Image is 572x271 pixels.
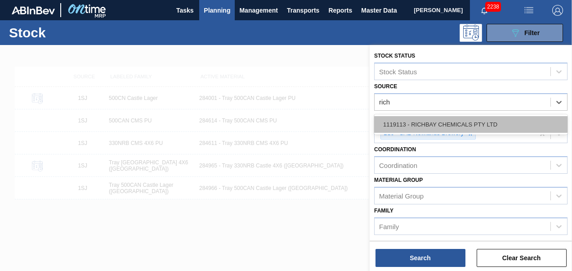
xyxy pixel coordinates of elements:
[485,2,501,12] span: 2238
[328,5,352,16] span: Reports
[12,6,55,14] img: TNhmsLtSVTkK8tSr43FrP2fwEKptu5GPRR3wAAAABJRU5ErkJggg==
[379,222,399,230] div: Family
[239,5,278,16] span: Management
[374,53,415,59] label: Stock Status
[374,177,423,183] label: Material Group
[523,5,534,16] img: userActions
[524,29,540,36] span: Filter
[374,208,393,214] label: Family
[287,5,319,16] span: Transports
[552,5,563,16] img: Logout
[379,162,417,169] div: Coordination
[379,68,417,75] div: Stock Status
[374,114,410,120] label: Destination
[204,5,230,16] span: Planning
[361,5,397,16] span: Master Data
[374,116,568,133] div: 1119113 - RICHBAY CHEMICALS PTY LTD
[460,24,482,42] div: Programming: no user selected
[374,238,420,244] label: Labeled Family
[9,27,133,38] h1: Stock
[487,24,563,42] button: Filter
[374,146,416,153] label: Coordination
[379,192,424,199] div: Material Group
[470,4,499,17] button: Notifications
[175,5,195,16] span: Tasks
[374,83,397,90] label: Source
